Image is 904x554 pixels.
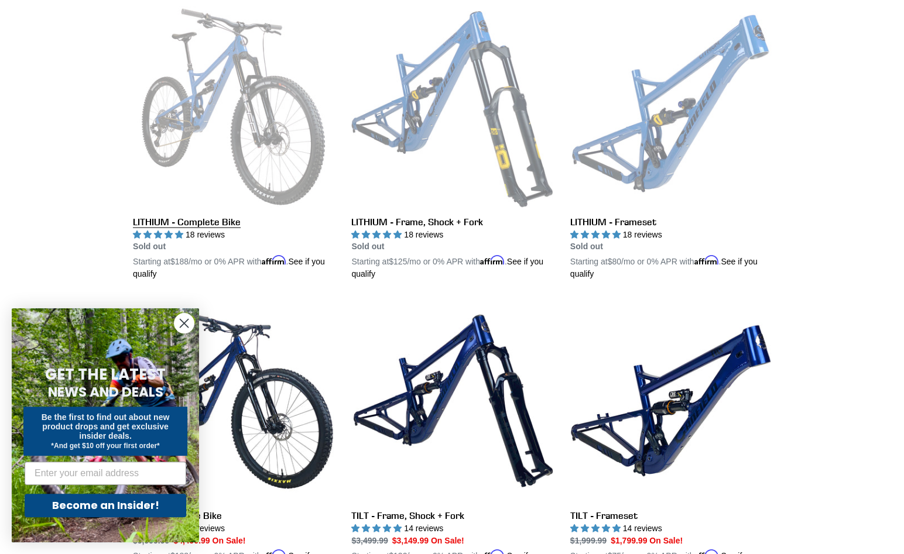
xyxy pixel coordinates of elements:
span: Be the first to find out about new product drops and get exclusive insider deals. [42,412,170,441]
button: Become an Insider! [25,494,186,517]
button: Close dialog [174,313,194,333]
input: Enter your email address [25,462,186,485]
span: GET THE LATEST [45,364,166,385]
span: *And get $10 off your first order* [51,442,159,450]
span: NEWS AND DEALS [48,383,163,401]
